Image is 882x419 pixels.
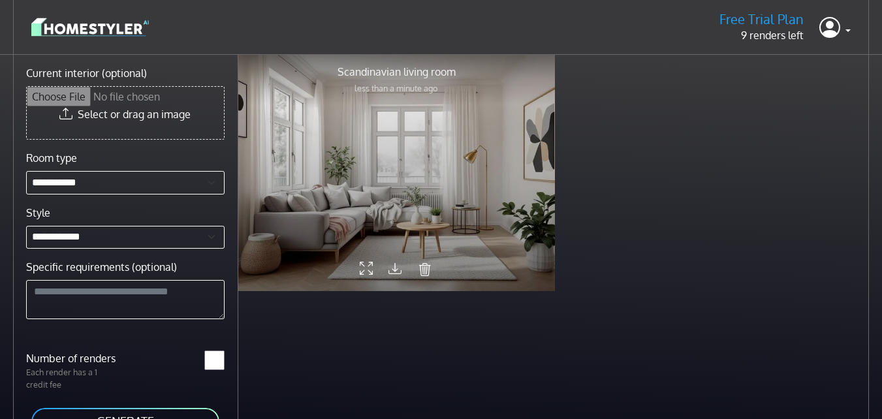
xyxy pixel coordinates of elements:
p: Each render has a 1 credit fee [18,366,125,391]
p: less than a minute ago [338,82,456,95]
label: Style [26,205,50,221]
h5: Free Trial Plan [719,11,804,27]
p: 9 renders left [719,27,804,43]
label: Current interior (optional) [26,65,147,81]
label: Number of renders [18,350,125,366]
img: logo-3de290ba35641baa71223ecac5eacb59cb85b4c7fdf211dc9aaecaaee71ea2f8.svg [31,16,149,39]
label: Room type [26,150,77,166]
p: Scandinavian living room [338,64,456,80]
label: Specific requirements (optional) [26,259,177,275]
